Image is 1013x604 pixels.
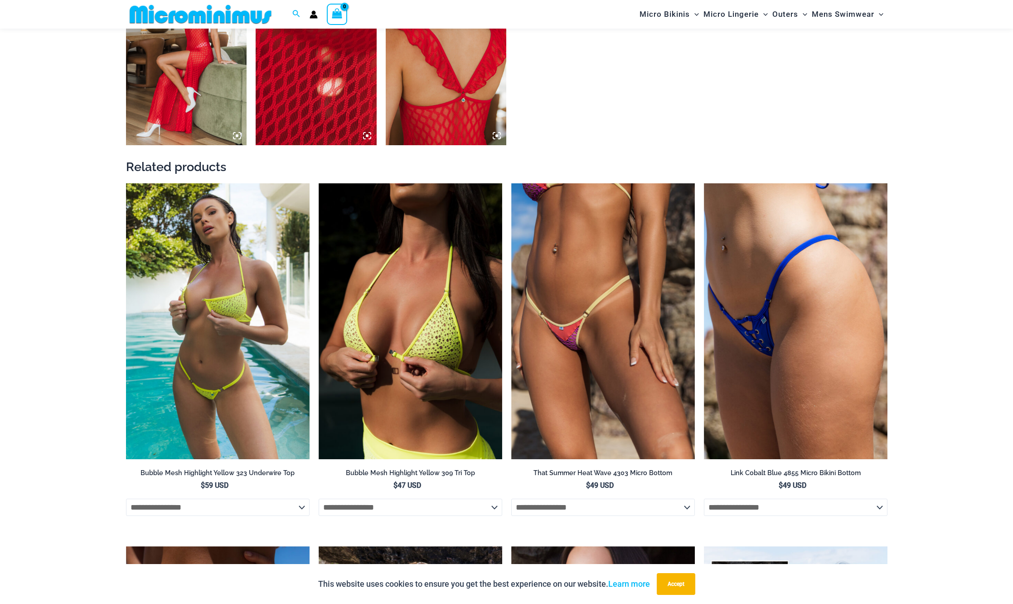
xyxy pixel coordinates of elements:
[637,3,701,26] a: Micro BikinisMenu ToggleMenu Toggle
[126,159,887,175] h2: Related products
[319,469,502,477] h2: Bubble Mesh Highlight Yellow 309 Tri Top
[703,3,759,26] span: Micro Lingerie
[292,9,301,20] a: Search icon link
[608,579,650,589] a: Learn more
[586,481,590,490] span: $
[704,183,887,459] img: Link Cobalt Blue 4855 Bottom 01
[319,183,502,459] a: Bubble Mesh Highlight Yellow 309 Tri Top 5404 Skirt 02Bubble Mesh Highlight Yellow 309 Tri Top 46...
[704,469,887,481] a: Link Cobalt Blue 4855 Micro Bikini Bottom
[318,577,650,591] p: This website uses cookies to ensure you get the best experience on our website.
[126,469,310,481] a: Bubble Mesh Highlight Yellow 323 Underwire Top
[126,183,310,459] a: Bubble Mesh Highlight Yellow 323 Underwire Top 01Bubble Mesh Highlight Yellow 323 Underwire Top 4...
[319,183,502,459] img: Bubble Mesh Highlight Yellow 309 Tri Top 5404 Skirt 02
[704,183,887,459] a: Link Cobalt Blue 4855 Bottom 01Link Cobalt Blue 4855 Bottom 02Link Cobalt Blue 4855 Bottom 02
[393,481,421,490] bdi: 47 USD
[636,1,887,27] nav: Site Navigation
[327,4,348,25] a: View Shopping Cart, empty
[704,469,887,477] h2: Link Cobalt Blue 4855 Micro Bikini Bottom
[319,469,502,481] a: Bubble Mesh Highlight Yellow 309 Tri Top
[310,10,318,19] a: Account icon link
[126,469,310,477] h2: Bubble Mesh Highlight Yellow 323 Underwire Top
[393,481,397,490] span: $
[874,3,883,26] span: Menu Toggle
[812,3,874,26] span: Mens Swimwear
[690,3,699,26] span: Menu Toggle
[759,3,768,26] span: Menu Toggle
[772,3,798,26] span: Outers
[201,481,205,490] span: $
[586,481,614,490] bdi: 49 USD
[126,4,275,25] img: MM SHOP LOGO FLAT
[809,3,886,26] a: Mens SwimwearMenu ToggleMenu Toggle
[770,3,809,26] a: OutersMenu ToggleMenu Toggle
[701,3,770,26] a: Micro LingerieMenu ToggleMenu Toggle
[511,183,695,459] img: That Summer Heat Wave Micro Bottom 01
[798,3,807,26] span: Menu Toggle
[511,183,695,459] a: That Summer Heat Wave Micro Bottom 01That Summer Heat Wave Micro Bottom 02That Summer Heat Wave M...
[511,469,695,481] a: That Summer Heat Wave 4303 Micro Bottom
[779,481,806,490] bdi: 49 USD
[201,481,228,490] bdi: 59 USD
[126,183,310,459] img: Bubble Mesh Highlight Yellow 323 Underwire Top 469 Thong 02
[511,469,695,477] h2: That Summer Heat Wave 4303 Micro Bottom
[779,481,783,490] span: $
[640,3,690,26] span: Micro Bikinis
[657,573,695,595] button: Accept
